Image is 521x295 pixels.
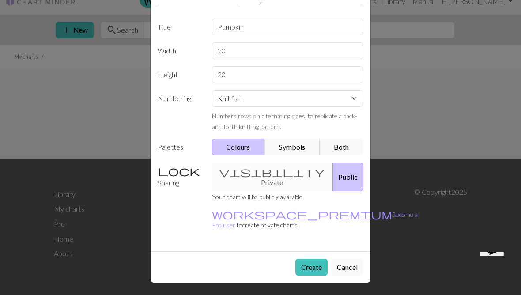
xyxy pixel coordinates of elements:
[212,208,392,220] span: workspace_premium
[152,66,207,83] label: Height
[264,139,320,155] button: Symbols
[212,211,418,229] small: to create private charts
[332,163,363,191] button: Public
[331,259,363,276] button: Cancel
[320,139,364,155] button: Both
[152,19,207,35] label: Title
[152,139,207,155] label: Palettes
[295,259,328,276] button: Create
[152,42,207,59] label: Width
[212,139,265,155] button: Colours
[212,211,418,229] a: Become a Pro user
[477,252,512,286] iframe: chat widget
[152,163,207,191] label: Sharing
[152,90,207,132] label: Numbering
[212,193,302,200] small: Your chart will be publicly available
[212,112,357,130] small: Numbers rows on alternating sides, to replicate a back-and-forth knitting pattern.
